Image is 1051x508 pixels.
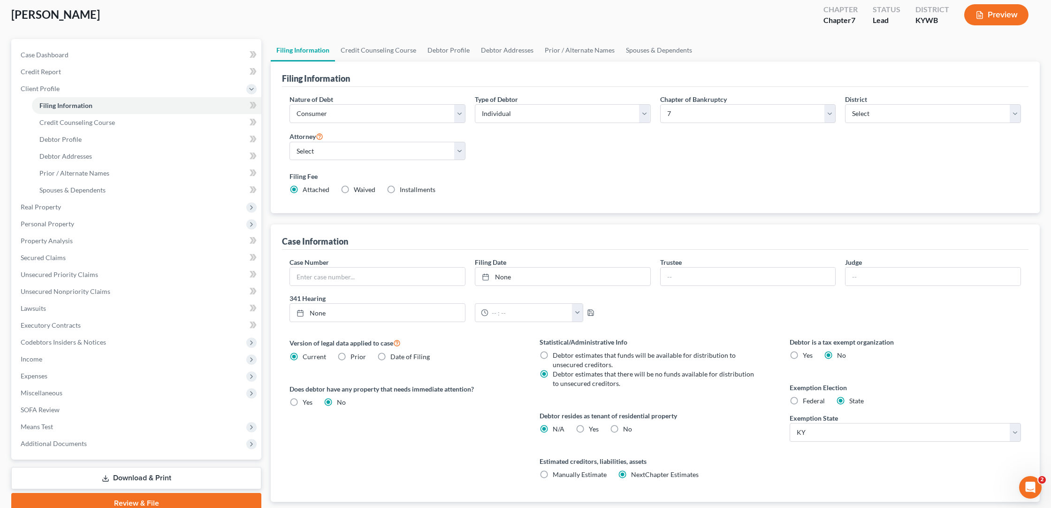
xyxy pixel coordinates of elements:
[32,182,261,199] a: Spouses & Dependents
[337,398,346,406] span: No
[13,317,261,334] a: Executory Contracts
[290,268,465,285] input: Enter case number...
[539,39,620,62] a: Prior / Alternate Names
[13,249,261,266] a: Secured Claims
[851,15,855,24] span: 7
[289,384,521,394] label: Does debtor have any property that needs immediate attention?
[915,15,949,26] div: KYWB
[823,4,858,15] div: Chapter
[1038,476,1046,484] span: 2
[660,94,727,104] label: Chapter of Bankruptcy
[335,39,422,62] a: Credit Counseling Course
[303,185,329,193] span: Attached
[21,51,69,59] span: Case Dashboard
[21,406,60,414] span: SOFA Review
[790,413,838,423] label: Exemption State
[422,39,475,62] a: Debtor Profile
[631,470,699,478] span: NextChapter Estimates
[21,220,74,228] span: Personal Property
[803,397,825,405] span: Federal
[390,353,430,361] span: Date of Filing
[32,97,261,114] a: Filing Information
[289,257,329,267] label: Case Number
[620,39,698,62] a: Spouses & Dependents
[21,439,87,447] span: Additional Documents
[915,4,949,15] div: District
[13,300,261,317] a: Lawsuits
[21,423,53,431] span: Means Test
[21,321,81,329] span: Executory Contracts
[823,15,858,26] div: Chapter
[13,401,261,418] a: SOFA Review
[475,94,518,104] label: Type of Debtor
[32,148,261,165] a: Debtor Addresses
[39,118,115,126] span: Credit Counseling Course
[845,268,1021,285] input: --
[21,338,106,346] span: Codebtors Insiders & Notices
[553,370,754,387] span: Debtor estimates that there will be no funds available for distribution to unsecured creditors.
[837,351,846,359] span: No
[21,355,42,363] span: Income
[271,39,335,62] a: Filing Information
[400,185,435,193] span: Installments
[1019,476,1042,499] iframe: Intercom live chat
[540,456,771,466] label: Estimated creditors, liabilities, assets
[21,85,60,92] span: Client Profile
[39,135,82,143] span: Debtor Profile
[790,383,1021,393] label: Exemption Election
[540,411,771,421] label: Debtor resides as tenant of residential property
[540,337,771,347] label: Statistical/Administrative Info
[11,8,100,21] span: [PERSON_NAME]
[21,304,46,312] span: Lawsuits
[21,287,110,295] span: Unsecured Nonpriority Claims
[282,73,350,84] div: Filing Information
[475,268,650,285] a: None
[13,283,261,300] a: Unsecured Nonpriority Claims
[21,68,61,76] span: Credit Report
[39,101,92,109] span: Filing Information
[290,304,465,322] a: None
[475,257,506,267] label: Filing Date
[964,4,1028,25] button: Preview
[803,351,813,359] span: Yes
[289,94,333,104] label: Nature of Debt
[350,353,366,361] span: Prior
[21,237,73,245] span: Property Analysis
[13,63,261,80] a: Credit Report
[623,425,632,433] span: No
[289,171,1021,181] label: Filing Fee
[790,337,1021,347] label: Debtor is a tax exempt organization
[21,372,47,380] span: Expenses
[21,203,61,211] span: Real Property
[32,131,261,148] a: Debtor Profile
[553,351,736,369] span: Debtor estimates that funds will be available for distribution to unsecured creditors.
[13,232,261,249] a: Property Analysis
[303,353,326,361] span: Current
[845,257,862,267] label: Judge
[845,94,867,104] label: District
[661,268,836,285] input: --
[553,470,607,478] span: Manually Estimate
[553,425,564,433] span: N/A
[303,398,312,406] span: Yes
[13,266,261,283] a: Unsecured Priority Claims
[39,186,106,194] span: Spouses & Dependents
[39,152,92,160] span: Debtor Addresses
[13,46,261,63] a: Case Dashboard
[488,304,572,322] input: -- : --
[589,425,599,433] span: Yes
[11,467,261,489] a: Download & Print
[873,4,900,15] div: Status
[21,270,98,278] span: Unsecured Priority Claims
[849,397,864,405] span: State
[32,114,261,131] a: Credit Counseling Course
[660,257,682,267] label: Trustee
[285,293,655,303] label: 341 Hearing
[21,254,66,262] span: Secured Claims
[289,337,521,348] label: Version of legal data applied to case
[354,185,375,193] span: Waived
[475,39,539,62] a: Debtor Addresses
[21,389,62,397] span: Miscellaneous
[282,236,348,247] div: Case Information
[32,165,261,182] a: Prior / Alternate Names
